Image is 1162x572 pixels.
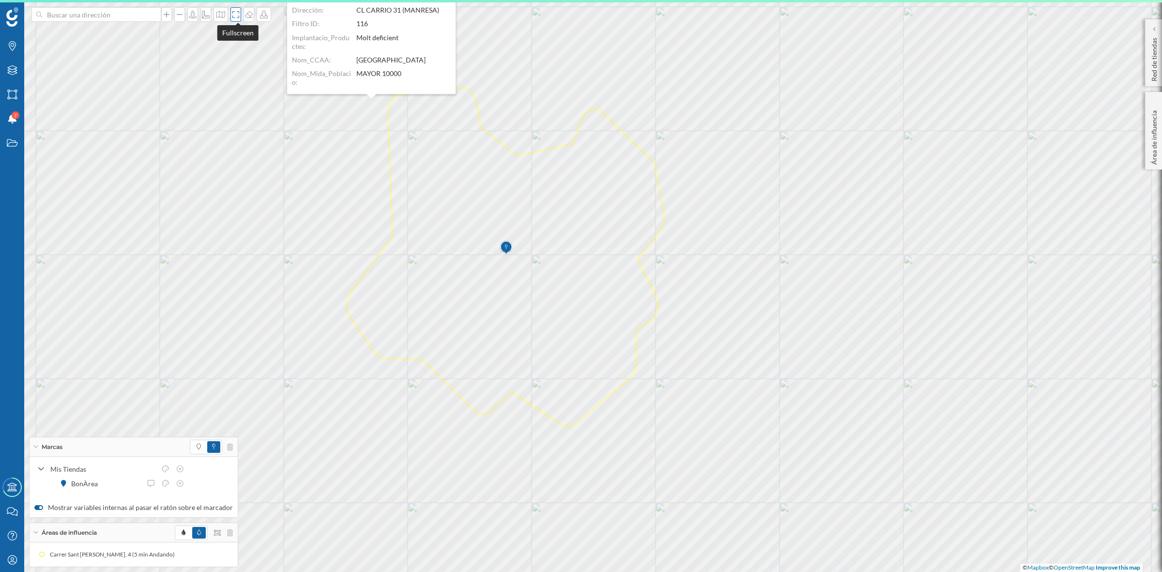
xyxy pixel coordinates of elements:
[42,528,97,537] span: Áreas de influencia
[14,110,17,120] span: 7
[292,6,324,14] span: Dirección:
[71,479,103,489] div: BonÀrea
[1149,34,1159,81] p: Red de tiendas
[19,7,54,15] span: Soporte
[50,464,156,474] div: Mis Tiendas
[356,69,401,77] span: MAYOR 10000
[1020,564,1143,572] div: © ©
[356,33,398,41] span: Molt deficient
[356,56,426,64] span: [GEOGRAPHIC_DATA]
[50,550,180,559] div: Carrer Sant [PERSON_NAME], 4 (5 min Andando)
[500,238,512,258] img: Marker
[1096,564,1140,571] a: Improve this map
[292,19,320,28] span: Filtro ID:
[42,443,62,451] span: Marcas
[292,33,350,50] span: Implantacio_Productes:
[1027,564,1049,571] a: Mapbox
[217,25,259,41] div: Fullscreen
[356,6,439,14] span: CL CARRIO 31 (MANRESA)
[34,503,233,512] label: Mostrar variables internas al pasar el ratón sobre el marcador
[1054,564,1095,571] a: OpenStreetMap
[356,19,368,28] span: 116
[292,56,331,64] span: Nom_CCAA:
[6,7,18,27] img: Geoblink Logo
[1149,107,1159,165] p: Área de influencia
[292,69,351,86] span: Nom_Mida_Poblacio:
